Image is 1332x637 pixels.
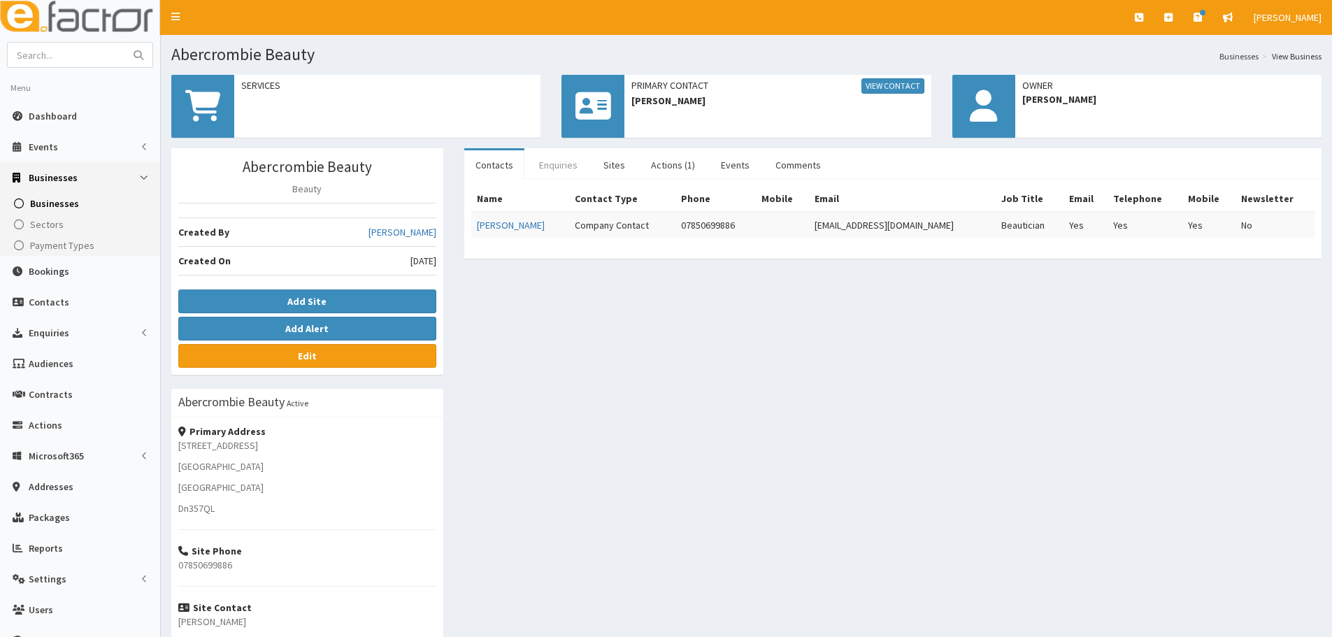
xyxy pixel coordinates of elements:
[1022,92,1315,106] span: [PERSON_NAME]
[809,186,996,212] th: Email
[178,159,436,175] h3: Abercrombie Beauty
[1259,50,1322,62] li: View Business
[287,295,327,308] b: Add Site
[178,601,252,614] strong: Site Contact
[29,450,84,462] span: Microsoft365
[3,214,160,235] a: Sectors
[29,265,69,278] span: Bookings
[1254,11,1322,24] span: [PERSON_NAME]
[3,235,160,256] a: Payment Types
[29,171,78,184] span: Businesses
[592,150,636,180] a: Sites
[29,296,69,308] span: Contacts
[178,255,231,267] b: Created On
[477,219,545,231] a: [PERSON_NAME]
[30,218,64,231] span: Sectors
[640,150,706,180] a: Actions (1)
[178,425,266,438] strong: Primary Address
[710,150,761,180] a: Events
[996,212,1064,238] td: Beautician
[861,78,924,94] a: View Contact
[178,480,436,494] p: [GEOGRAPHIC_DATA]
[631,78,924,94] span: Primary Contact
[1022,78,1315,92] span: Owner
[569,212,675,238] td: Company Contact
[285,322,329,335] b: Add Alert
[1182,212,1236,238] td: Yes
[1182,186,1236,212] th: Mobile
[178,459,436,473] p: [GEOGRAPHIC_DATA]
[241,78,533,92] span: Services
[178,501,436,515] p: Dn357QL
[756,186,809,212] th: Mobile
[764,150,832,180] a: Comments
[29,357,73,370] span: Audiences
[471,186,569,212] th: Name
[631,94,924,108] span: [PERSON_NAME]
[675,186,757,212] th: Phone
[178,344,436,368] a: Edit
[178,182,436,196] p: Beauty
[298,350,317,362] b: Edit
[1064,186,1108,212] th: Email
[29,327,69,339] span: Enquiries
[178,545,242,557] strong: Site Phone
[675,212,757,238] td: 07850699886
[29,388,73,401] span: Contracts
[1236,212,1315,238] td: No
[178,396,285,408] h3: Abercrombie Beauty
[29,603,53,616] span: Users
[30,239,94,252] span: Payment Types
[29,542,63,554] span: Reports
[3,193,160,214] a: Businesses
[528,150,589,180] a: Enquiries
[809,212,996,238] td: [EMAIL_ADDRESS][DOMAIN_NAME]
[8,43,125,67] input: Search...
[1219,50,1259,62] a: Businesses
[178,438,436,452] p: [STREET_ADDRESS]
[1236,186,1315,212] th: Newsletter
[464,150,524,180] a: Contacts
[178,317,436,341] button: Add Alert
[29,511,70,524] span: Packages
[30,197,79,210] span: Businesses
[178,226,229,238] b: Created By
[29,110,77,122] span: Dashboard
[29,573,66,585] span: Settings
[1064,212,1108,238] td: Yes
[368,225,436,239] a: [PERSON_NAME]
[1108,186,1182,212] th: Telephone
[178,615,436,629] p: [PERSON_NAME]
[178,558,436,572] p: 07850699886
[569,186,675,212] th: Contact Type
[996,186,1064,212] th: Job Title
[29,141,58,153] span: Events
[287,398,308,408] small: Active
[29,480,73,493] span: Addresses
[171,45,1322,64] h1: Abercrombie Beauty
[410,254,436,268] span: [DATE]
[1108,212,1182,238] td: Yes
[29,419,62,431] span: Actions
